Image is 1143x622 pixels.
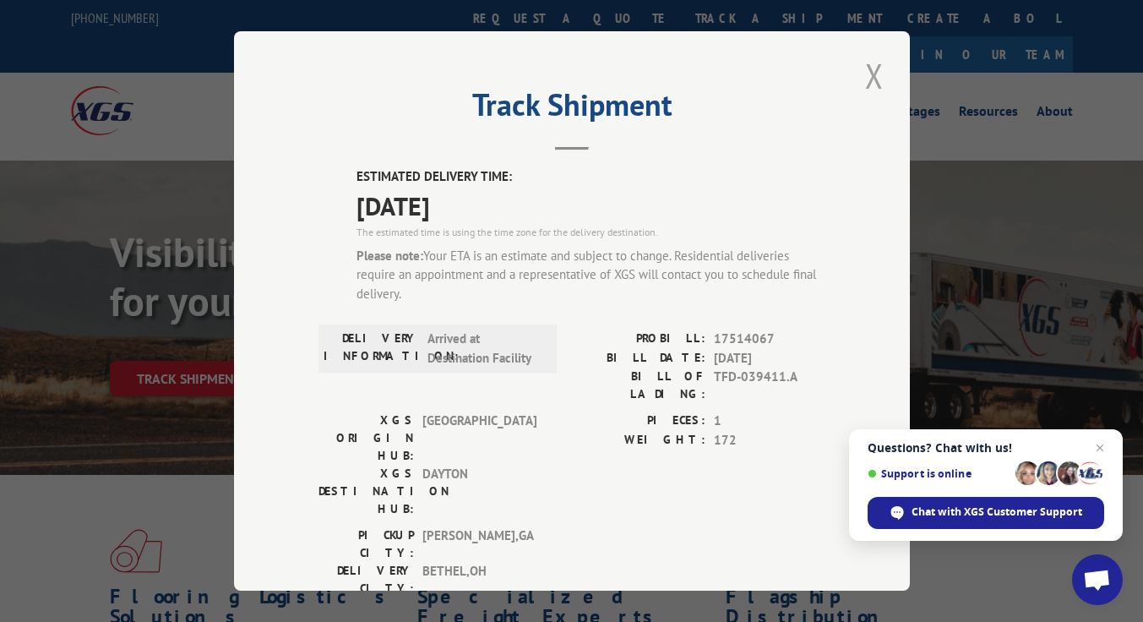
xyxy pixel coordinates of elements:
[912,505,1082,520] span: Chat with XGS Customer Support
[572,430,705,450] label: WEIGHT:
[318,93,825,125] h2: Track Shipment
[318,465,414,518] label: XGS DESTINATION HUB:
[714,348,825,368] span: [DATE]
[318,412,414,465] label: XGS ORIGIN HUB:
[357,167,825,187] label: ESTIMATED DELIVERY TIME:
[357,224,825,239] div: The estimated time is using the time zone for the delivery destination.
[422,527,536,562] span: [PERSON_NAME] , GA
[868,497,1104,529] span: Chat with XGS Customer Support
[868,467,1010,480] span: Support is online
[318,562,414,597] label: DELIVERY CITY:
[357,246,825,303] div: Your ETA is an estimate and subject to change. Residential deliveries require an appointment and ...
[422,562,536,597] span: BETHEL , OH
[714,430,825,450] span: 172
[572,368,705,403] label: BILL OF LADING:
[422,465,536,518] span: DAYTON
[318,527,414,562] label: PICKUP CITY:
[572,330,705,349] label: PROBILL:
[357,186,825,224] span: [DATE]
[714,368,825,403] span: TFD-039411.A
[714,412,825,431] span: 1
[427,330,542,368] span: Arrived at Destination Facility
[422,412,536,465] span: [GEOGRAPHIC_DATA]
[324,330,419,368] label: DELIVERY INFORMATION:
[572,412,705,431] label: PIECES:
[714,330,825,349] span: 17514067
[1072,554,1123,605] a: Open chat
[868,441,1104,455] span: Questions? Chat with us!
[357,247,423,263] strong: Please note:
[860,52,889,99] button: Close modal
[572,348,705,368] label: BILL DATE:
